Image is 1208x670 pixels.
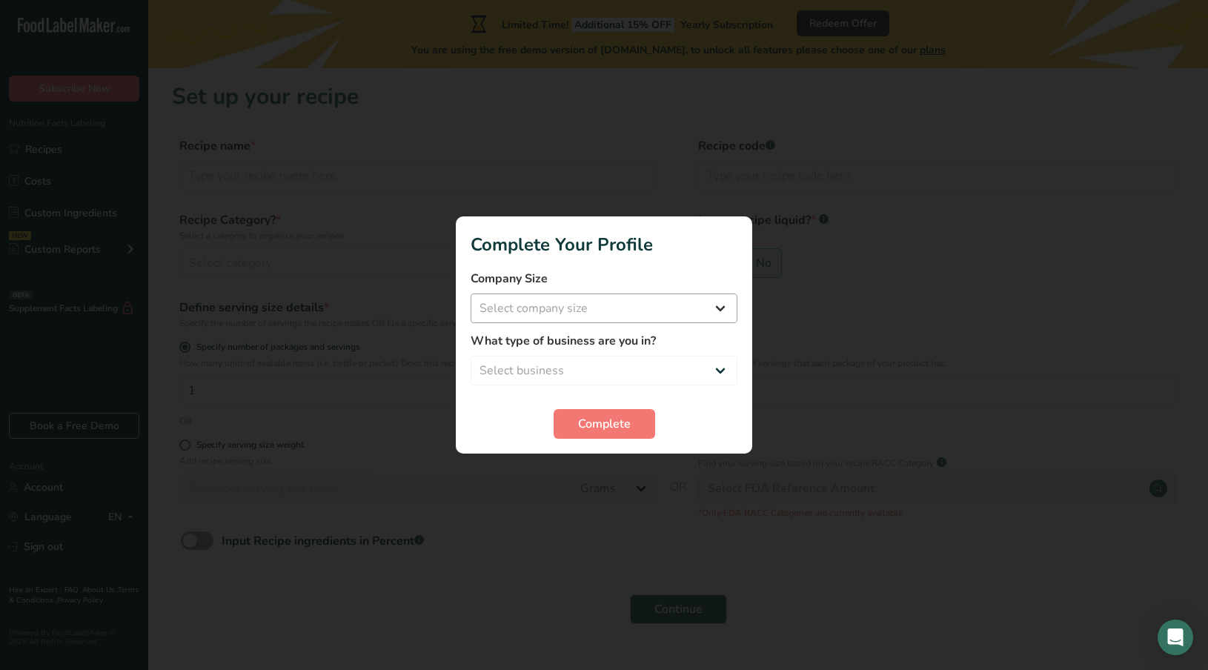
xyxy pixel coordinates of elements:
h1: Complete Your Profile [471,231,737,258]
button: Complete [554,409,655,439]
label: What type of business are you in? [471,332,737,350]
div: Open Intercom Messenger [1158,620,1193,655]
span: Complete [578,415,631,433]
label: Company Size [471,270,737,288]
